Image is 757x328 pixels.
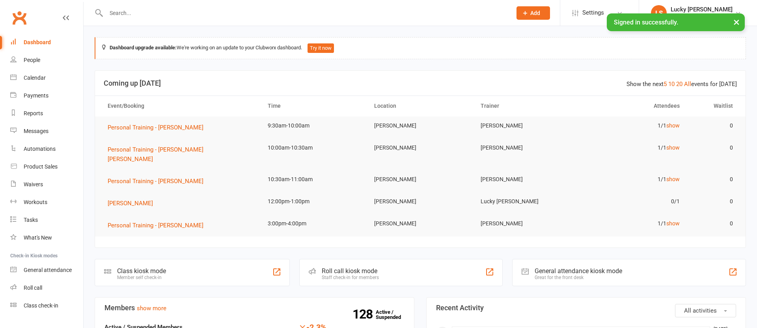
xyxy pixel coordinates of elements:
button: [PERSON_NAME] [108,199,158,208]
a: General attendance kiosk mode [10,261,83,279]
a: Class kiosk mode [10,297,83,315]
div: Class kiosk mode [117,267,166,275]
button: × [729,13,744,30]
button: Personal Training - [PERSON_NAME] [108,123,209,132]
div: What's New [24,234,52,241]
span: Personal Training - [PERSON_NAME] [PERSON_NAME] [108,146,203,163]
div: Lucky [PERSON_NAME] [671,6,733,13]
th: Location [367,96,474,116]
div: General attendance [24,267,72,273]
a: 10 [668,81,675,88]
a: Messages [10,122,83,140]
th: Event/Booking [101,96,261,116]
div: We're working on an update to your Clubworx dashboard. [95,37,746,59]
td: 0 [687,116,740,135]
th: Trainer [474,96,580,116]
div: Great for the front desk [535,275,622,280]
a: 20 [676,81,682,88]
div: Staff check-in for members [322,275,379,280]
div: Payments [24,92,48,99]
div: Calendar [24,75,46,81]
a: 5 [664,81,667,88]
a: show [666,144,680,151]
a: show [666,122,680,129]
td: 1/1 [580,170,686,189]
td: 0 [687,192,740,211]
td: [PERSON_NAME] [367,116,474,135]
button: Personal Training - [PERSON_NAME] [108,176,209,186]
td: 10:30am-11:00am [261,170,367,189]
span: Signed in successfully. [614,19,678,26]
a: People [10,51,83,69]
a: Roll call [10,279,83,297]
a: show more [137,305,166,312]
td: [PERSON_NAME] [367,192,474,211]
a: Clubworx [9,8,29,28]
a: Reports [10,105,83,122]
a: What's New [10,229,83,247]
td: Lucky [PERSON_NAME] [474,192,580,211]
a: Product Sales [10,158,83,176]
a: Dashboard [10,34,83,51]
input: Search... [104,7,506,19]
td: 1/1 [580,139,686,157]
th: Waitlist [687,96,740,116]
td: 0 [687,214,740,233]
td: [PERSON_NAME] [474,170,580,189]
td: 0 [687,170,740,189]
td: 1/1 [580,116,686,135]
span: Settings [582,4,604,22]
button: Personal Training - [PERSON_NAME] [108,221,209,230]
a: Payments [10,87,83,105]
td: 10:00am-10:30am [261,139,367,157]
div: People [24,57,40,63]
td: 12:00pm-1:00pm [261,192,367,211]
div: Reports [24,110,43,116]
div: Dashboard [24,39,51,45]
td: 3:00pm-4:00pm [261,214,367,233]
div: Waivers [24,181,43,187]
div: Bodyline Fitness [671,13,733,20]
span: Personal Training - [PERSON_NAME] [108,222,203,229]
div: Product Sales [24,163,58,170]
td: [PERSON_NAME] [367,214,474,233]
a: Automations [10,140,83,158]
div: Roll call [24,285,42,291]
strong: Dashboard upgrade available: [110,45,177,51]
a: show [666,220,680,227]
a: 128Active / Suspended [376,304,410,326]
div: Roll call kiosk mode [322,267,379,275]
div: Workouts [24,199,47,205]
span: Personal Training - [PERSON_NAME] [108,124,203,131]
a: Workouts [10,193,83,211]
span: Add [530,10,540,16]
a: Waivers [10,176,83,193]
td: 0/1 [580,192,686,211]
td: [PERSON_NAME] [367,139,474,157]
th: Time [261,96,367,116]
strong: 128 [352,308,376,320]
a: Calendar [10,69,83,87]
button: All activities [675,304,736,317]
td: [PERSON_NAME] [474,139,580,157]
td: [PERSON_NAME] [474,214,580,233]
span: Personal Training - [PERSON_NAME] [108,178,203,185]
span: All activities [684,307,717,314]
a: Tasks [10,211,83,229]
a: show [666,176,680,182]
th: Attendees [580,96,686,116]
div: LS [651,5,667,21]
span: [PERSON_NAME] [108,200,153,207]
td: [PERSON_NAME] [474,116,580,135]
button: Add [516,6,550,20]
td: 1/1 [580,214,686,233]
div: Tasks [24,217,38,223]
h3: Recent Activity [436,304,736,312]
td: 9:30am-10:00am [261,116,367,135]
button: Try it now [308,43,334,53]
h3: Members [104,304,405,312]
td: 0 [687,139,740,157]
div: Class check-in [24,302,58,309]
h3: Coming up [DATE] [104,79,737,87]
a: All [684,81,691,88]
